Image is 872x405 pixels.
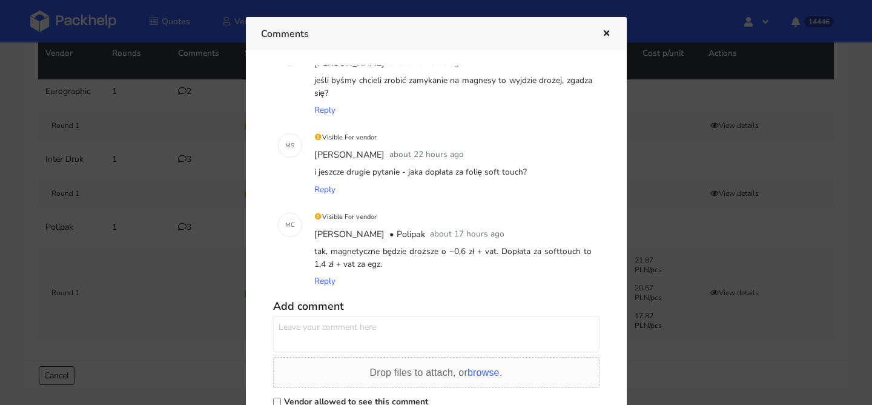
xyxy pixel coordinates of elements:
[312,164,595,181] div: i jeszcze drugie pytanie - jaka dopłata za folię soft touch?
[387,226,428,244] div: • Polipak
[291,138,294,153] span: S
[312,146,387,164] div: [PERSON_NAME]
[314,104,335,116] span: Reply
[273,300,599,313] h5: Add comment
[312,72,595,102] div: jeśli byśmy chcieli zrobić zamykanie na magnesy to wyjdzie drożej, zgadza się?
[314,212,377,221] small: Visible For vendor
[291,217,295,233] span: C
[261,25,584,42] h3: Comments
[467,367,502,378] span: browse.
[428,226,507,244] div: about 17 hours ago
[285,138,291,153] span: M
[312,226,387,244] div: [PERSON_NAME]
[312,243,595,273] div: tak, magnetyczne będzie droższe o ~0,6 zł + vat. Dopłata za softtouch to 1,4 zł + vat za egz.
[387,146,466,164] div: about 22 hours ago
[314,133,377,142] small: Visible For vendor
[285,217,291,233] span: M
[370,367,503,378] span: Drop files to attach, or
[314,184,335,195] span: Reply
[314,275,335,287] span: Reply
